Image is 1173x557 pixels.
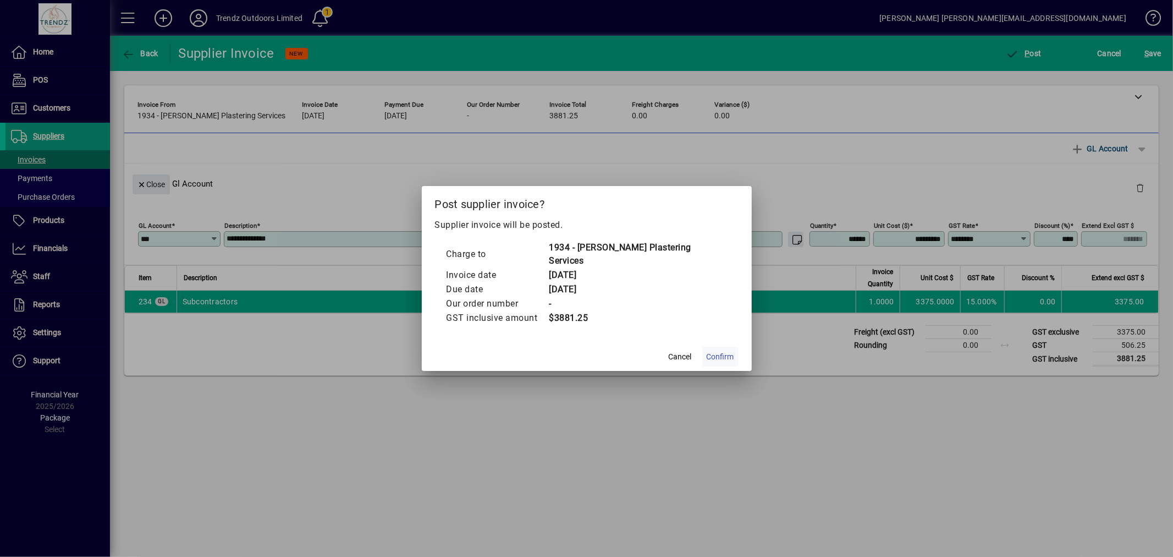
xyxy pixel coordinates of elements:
span: Confirm [707,351,734,363]
button: Cancel [663,347,698,367]
td: - [549,297,728,311]
button: Confirm [702,347,739,367]
td: Our order number [446,297,549,311]
td: [DATE] [549,282,728,297]
td: $3881.25 [549,311,728,325]
p: Supplier invoice will be posted. [435,219,739,232]
td: Charge to [446,241,549,268]
td: Due date [446,282,549,297]
td: 1934 - [PERSON_NAME] Plastering Services [549,241,728,268]
td: GST inclusive amount [446,311,549,325]
span: Cancel [669,351,692,363]
h2: Post supplier invoice? [422,186,752,218]
td: [DATE] [549,268,728,282]
td: Invoice date [446,268,549,282]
